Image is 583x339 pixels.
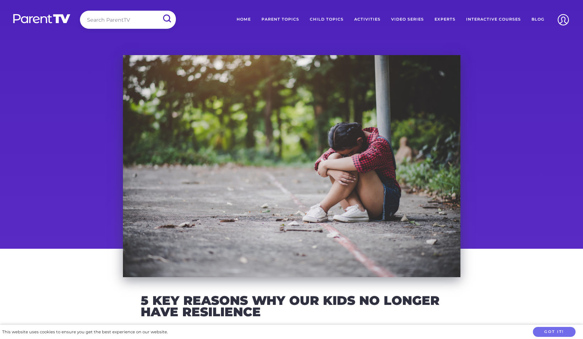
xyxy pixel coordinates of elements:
div: This website uses cookies to ensure you get the best experience on our website. [2,328,168,336]
a: Interactive Courses [461,11,526,28]
a: Experts [429,11,461,28]
input: Search ParentTV [80,11,176,29]
a: Child Topics [304,11,349,28]
a: Activities [349,11,386,28]
button: Got it! [533,327,576,337]
a: Blog [526,11,550,28]
a: Home [231,11,256,28]
h2: 5 Key Reasons Why our Kids No Longer Have Resilience [141,295,443,317]
img: parenttv-logo-white.4c85aaf.svg [12,14,71,24]
a: Parent Topics [256,11,304,28]
img: Account [554,11,572,29]
a: Video Series [386,11,429,28]
input: Submit [157,11,176,27]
